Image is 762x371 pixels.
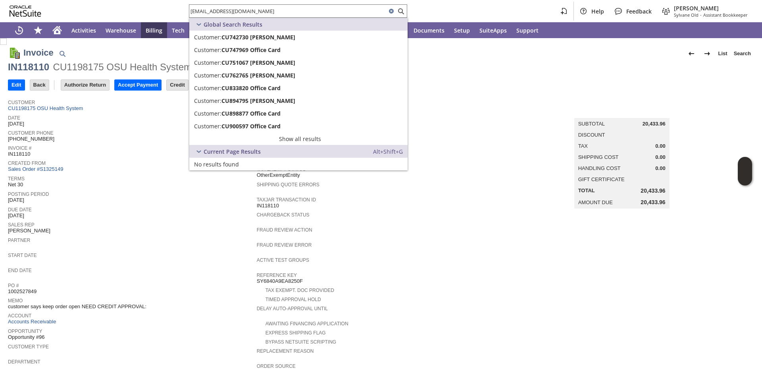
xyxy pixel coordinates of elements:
span: Sylvane Old [674,12,698,18]
a: Order Source [257,363,296,369]
a: Tax Exempt. Doc Provided [266,288,334,293]
span: No results found [194,160,239,168]
a: Memo [8,298,23,303]
span: Help [591,8,604,15]
a: Invoice # [8,145,31,151]
a: Customer:CU894795 [PERSON_NAME]Edit: Dash: [189,94,408,107]
a: Customer:CU747969 Office CardEdit: Dash: [189,43,408,56]
span: [DATE] [8,197,24,203]
div: IN118110 [8,61,49,73]
a: Activities [67,22,101,38]
a: Partner [8,238,30,243]
span: Documents [414,27,444,34]
a: Terms [8,176,25,182]
a: Tech [167,22,189,38]
span: Feedback [626,8,652,15]
a: Department [8,359,40,365]
a: Documents [409,22,449,38]
span: Opportunity #96 [8,334,45,340]
a: Discount [578,132,605,138]
a: Shipping Cost [578,154,619,160]
a: Sales Order #S1325149 [8,166,65,172]
span: Support [516,27,539,34]
span: IN118110 [257,203,279,209]
span: Customer: [194,122,221,130]
span: Assistant Bookkeeper [703,12,748,18]
a: Search [731,47,754,60]
a: Date [8,115,20,121]
a: Shipping Quote Errors [257,182,319,187]
span: 20,433.96 [641,199,665,206]
a: No results found [189,158,408,170]
a: Posting Period [8,191,49,197]
a: Customer:CU900597 Office CardEdit: Dash: [189,120,408,132]
span: Net 30 [8,182,23,188]
span: 0.00 [655,154,665,160]
a: Warehouse [101,22,141,38]
a: Active Test Groups [257,257,309,263]
span: CU742730 [PERSON_NAME] [221,33,295,41]
img: Next [702,49,712,58]
span: CU894795 [PERSON_NAME] [221,97,295,104]
a: Due Date [8,207,32,213]
a: PO # [8,283,19,288]
span: CU747969 Office Card [221,46,281,54]
a: Home [48,22,67,38]
a: Fraud Review Error [257,242,312,248]
span: 20,433.96 [643,121,666,127]
span: Alt+Shift+G [373,148,403,155]
span: customer says keep order open NEED CREDIT APPROVAL: [8,303,146,310]
a: Subtotal [578,121,605,127]
a: Sales Rep [8,222,35,228]
span: 1002527849 [8,288,37,295]
span: CU762765 [PERSON_NAME] [221,71,295,79]
span: [PHONE_NUMBER] [8,136,54,142]
span: IN118110 [8,151,30,157]
h1: Invoice [23,46,54,59]
input: Authorize Return [61,80,109,90]
span: CU900597 Office Card [221,122,281,130]
a: CU1198175 OSU Health System [8,105,85,111]
a: Reference Key [257,272,297,278]
a: Tax [578,143,588,149]
span: 20,433.96 [641,187,665,194]
a: SuiteApps [475,22,512,38]
span: [DATE] [8,121,24,127]
a: Start Date [8,253,37,258]
a: Bypass NetSuite Scripting [266,339,336,345]
a: Delay Auto-Approval Until [257,306,328,311]
span: - [700,12,702,18]
a: Express Shipping Flag [266,330,326,336]
span: 0.00 [655,165,665,172]
input: Accept Payment [115,80,161,90]
a: Show all results [189,132,408,145]
a: Setup [449,22,475,38]
span: Setup [454,27,470,34]
a: Opportunity [8,328,42,334]
a: TaxJar Transaction ID [257,197,316,203]
svg: Search [396,6,406,16]
span: Tech [172,27,185,34]
a: Fraud Review Action [257,227,312,233]
span: Customer: [194,97,221,104]
input: Edit [8,80,25,90]
a: Customer:CU762765 [PERSON_NAME]Edit: Dash: [189,69,408,81]
span: Current Page Results [204,148,261,155]
a: Chargeback Status [257,212,310,218]
span: Billing [146,27,162,34]
span: CU751067 [PERSON_NAME] [221,59,295,66]
a: Replacement reason [257,348,314,354]
a: Customer:CU742730 [PERSON_NAME]Edit: Dash: [189,31,408,43]
span: Customer: [194,59,221,66]
a: Billing [141,22,167,38]
span: Customer: [194,46,221,54]
span: Customer: [194,33,221,41]
svg: Recent Records [14,25,24,35]
a: Handling Cost [578,165,621,171]
a: Amount Due [578,199,613,205]
caption: Summary [574,105,670,118]
img: Quick Find [58,49,67,58]
a: List [715,47,731,60]
span: Activities [71,27,96,34]
a: End Date [8,268,32,273]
